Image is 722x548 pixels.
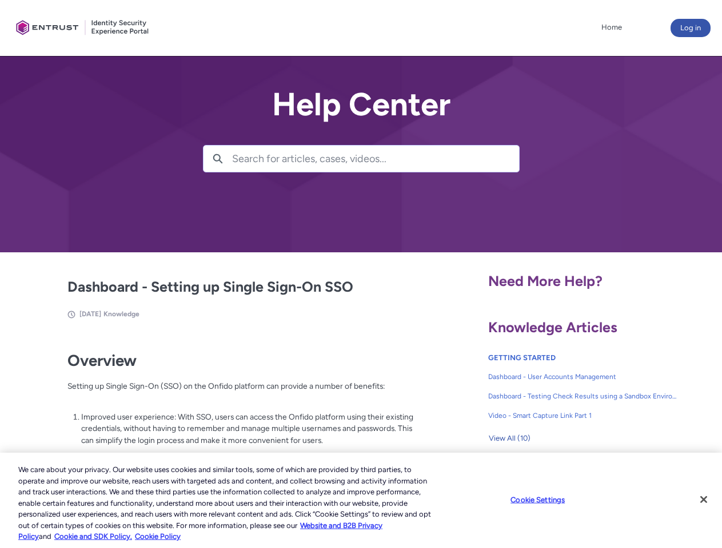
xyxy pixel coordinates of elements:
[204,146,232,172] button: Search
[488,367,678,386] a: Dashboard - User Accounts Management
[54,532,132,541] a: Cookie and SDK Policy.
[67,276,414,298] h2: Dashboard - Setting up Single Sign-On SSO
[489,430,530,447] span: View All (10)
[67,351,137,370] strong: Overview
[135,532,181,541] a: Cookie Policy
[81,411,414,446] p: Improved user experience: With SSO, users can access the Onfido platform using their existing cre...
[203,87,520,122] h2: Help Center
[488,272,603,289] span: Need More Help?
[599,19,625,36] a: Home
[103,309,139,319] li: Knowledge
[671,19,711,37] button: Log in
[488,406,678,425] a: Video - Smart Capture Link Part 1
[232,146,519,172] input: Search for articles, cases, videos...
[488,319,617,336] span: Knowledge Articles
[18,464,433,542] div: We care about your privacy. Our website uses cookies and similar tools, some of which are provide...
[67,380,414,404] p: Setting up Single Sign-On (SSO) on the Onfido platform can provide a number of benefits:
[488,429,531,448] button: View All (10)
[488,391,678,401] span: Dashboard - Testing Check Results using a Sandbox Environment
[488,410,678,421] span: Video - Smart Capture Link Part 1
[488,386,678,406] a: Dashboard - Testing Check Results using a Sandbox Environment
[488,353,556,362] a: GETTING STARTED
[691,487,716,512] button: Close
[502,488,573,511] button: Cookie Settings
[488,372,678,382] span: Dashboard - User Accounts Management
[79,310,101,318] span: [DATE]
